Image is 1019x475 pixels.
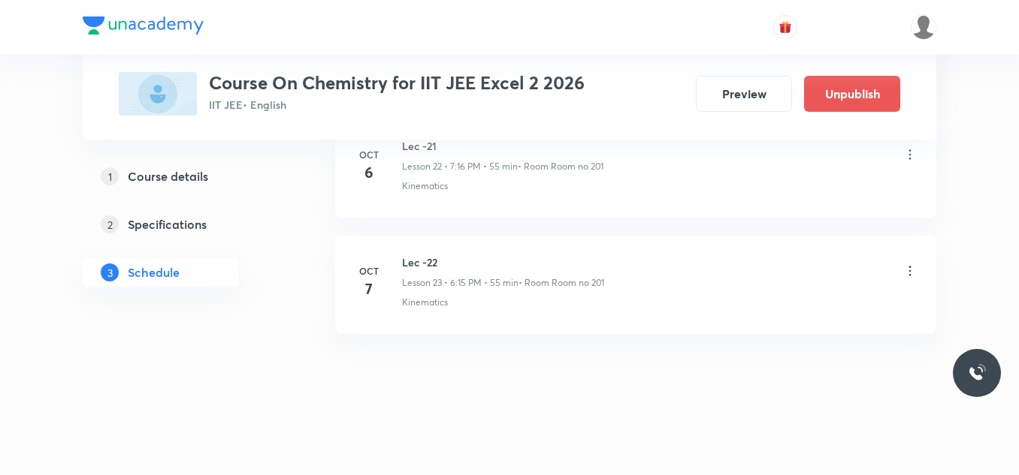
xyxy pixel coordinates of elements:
[402,179,448,193] p: Kinematics
[696,76,792,112] button: Preview
[773,15,797,39] button: avatar
[402,138,603,154] h6: Lec -21
[209,97,585,113] p: IIT JEE • English
[128,167,208,185] h5: Course details
[911,14,936,40] img: Saniya Tarannum
[83,161,287,191] a: 1Course details
[101,167,119,185] p: 1
[83,17,204,38] a: Company Logo
[128,263,180,281] h5: Schedule
[804,76,900,112] button: Unpublish
[354,148,384,161] h6: Oct
[83,17,204,35] img: Company Logo
[779,20,792,34] img: avatar
[354,161,384,184] h4: 6
[354,264,384,278] h6: Oct
[354,278,384,300] h4: 7
[402,296,448,309] p: Kinematics
[101,263,119,281] p: 3
[968,364,986,382] img: ttu
[402,160,518,173] p: Lesson 22 • 7:16 PM • 55 min
[119,72,197,116] img: A5F744F6-D0FB-4108-A6A7-65426E2B1494_plus.png
[519,276,604,290] p: • Room Room no 201
[101,215,119,233] p: 2
[518,160,603,173] p: • Room Room no 201
[83,209,287,239] a: 2Specifications
[402,276,519,290] p: Lesson 23 • 6:15 PM • 55 min
[402,254,604,270] h6: Lec -22
[209,72,585,94] h3: Course On Chemistry for IIT JEE Excel 2 2026
[128,215,207,233] h5: Specifications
